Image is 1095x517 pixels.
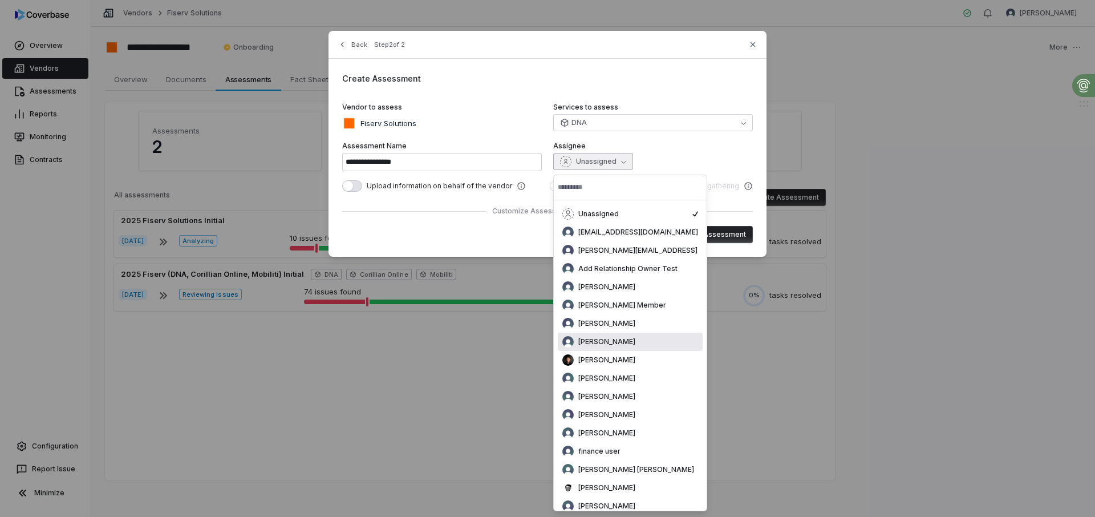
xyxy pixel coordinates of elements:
span: [PERSON_NAME] [578,483,635,492]
span: [PERSON_NAME] Member [578,301,666,310]
img: Brian Ball avatar [562,336,574,348]
img: Hailey Nicholson avatar [562,500,574,512]
span: Create Assessment [342,74,421,83]
img: Add Relationship Owner Test avatar [562,263,574,274]
button: Customize Assessment Plan [492,207,603,216]
span: [PERSON_NAME][EMAIL_ADDRESS] [578,246,697,255]
button: Back [334,34,371,55]
img: David Gold avatar [562,409,574,421]
p: Fiserv Solutions [356,118,416,130]
img: null null avatar [562,245,574,256]
img: Gage Krause avatar [562,464,574,475]
img: Clarence Chio avatar [562,354,574,366]
img: Drew Hoover avatar [562,427,574,439]
span: Step 2 of 2 [374,41,405,49]
img: Gus Cuddy avatar [562,482,574,494]
button: Create Assessment [671,226,753,243]
span: [PERSON_NAME] [578,502,635,511]
img: Amanda Pettenati avatar [562,318,574,329]
img: finance user avatar [562,446,574,457]
label: Assessment Name [342,142,542,151]
span: [PERSON_NAME] [578,356,635,365]
img: Amanda Member avatar [562,300,574,311]
span: [PERSON_NAME] [PERSON_NAME] [578,465,694,474]
img: null null avatar [562,227,574,238]
span: [PERSON_NAME] [578,410,635,419]
span: [PERSON_NAME] [578,392,635,401]
span: [EMAIL_ADDRESS][DOMAIN_NAME] [578,228,698,237]
span: [PERSON_NAME] [578,282,635,292]
label: Services to assess [553,103,753,112]
span: Customize Assessment Plan [492,207,589,216]
img: Akhil Vaid avatar [562,281,574,293]
span: Vendor to assess [342,103,402,112]
img: Danny Higdon avatar [562,373,574,384]
span: [PERSON_NAME] [578,429,635,438]
img: Darwin Alvarez avatar [562,391,574,402]
span: Add Relationship Owner Test [578,264,678,273]
label: Assignee [553,142,753,151]
span: Upload information on behalf of the vendor [367,181,512,191]
span: Unassigned [578,209,619,219]
span: Unassigned [576,157,617,166]
span: DNA [571,118,587,127]
span: [PERSON_NAME] [578,374,635,383]
span: [PERSON_NAME] [578,337,635,346]
span: [PERSON_NAME] [578,319,635,328]
span: finance user [578,447,620,456]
